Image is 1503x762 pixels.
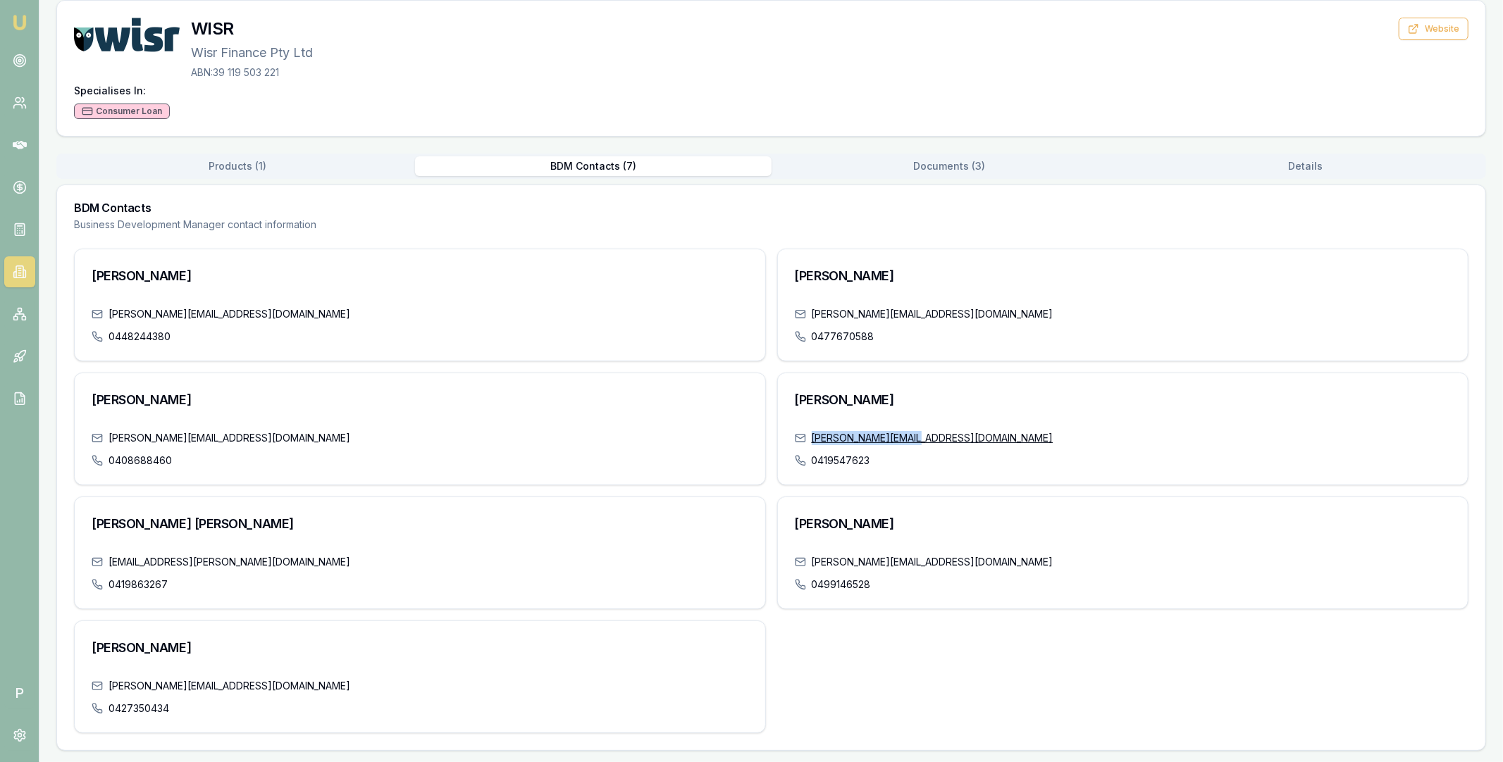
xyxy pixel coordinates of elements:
h3: [PERSON_NAME] [795,514,1452,534]
a: 0408688460 [109,454,172,468]
h3: [PERSON_NAME] [92,266,748,286]
a: [PERSON_NAME][EMAIL_ADDRESS][DOMAIN_NAME] [109,679,350,693]
div: Consumer Loan [74,104,170,119]
button: Documents ( 3 ) [772,156,1127,176]
a: [PERSON_NAME][EMAIL_ADDRESS][DOMAIN_NAME] [109,431,350,445]
h3: [PERSON_NAME] [795,266,1452,286]
p: ABN: 39 119 503 221 [191,65,313,80]
button: Details [1127,156,1483,176]
h3: [PERSON_NAME] [795,390,1452,410]
button: Website [1399,18,1468,40]
a: [PERSON_NAME][EMAIL_ADDRESS][DOMAIN_NAME] [812,307,1053,321]
a: [EMAIL_ADDRESS][PERSON_NAME][DOMAIN_NAME] [109,555,350,569]
img: WISR logo [74,18,180,52]
p: Business Development Manager contact information [74,218,1468,232]
a: [PERSON_NAME][EMAIL_ADDRESS][DOMAIN_NAME] [812,555,1053,569]
a: 0427350434 [109,701,169,716]
p: Wisr Finance Pty Ltd [191,43,313,63]
a: 0419863267 [109,577,168,592]
h3: [PERSON_NAME] [PERSON_NAME] [92,514,748,534]
a: 0419547623 [812,454,870,468]
span: P [4,677,35,708]
h3: BDM Contacts [74,202,1468,213]
a: 0499146528 [812,577,871,592]
a: 0448244380 [109,330,171,344]
img: emu-icon-u.png [11,14,28,31]
h4: Specialises In: [74,84,1468,98]
h3: [PERSON_NAME] [92,390,748,410]
a: [PERSON_NAME][EMAIL_ADDRESS][DOMAIN_NAME] [109,307,350,321]
h3: [PERSON_NAME] [92,638,748,658]
button: BDM Contacts ( 7 ) [415,156,771,176]
button: Products ( 1 ) [59,156,415,176]
a: [PERSON_NAME][EMAIL_ADDRESS][DOMAIN_NAME] [812,431,1053,445]
h3: WISR [191,18,313,40]
a: 0477670588 [812,330,874,344]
